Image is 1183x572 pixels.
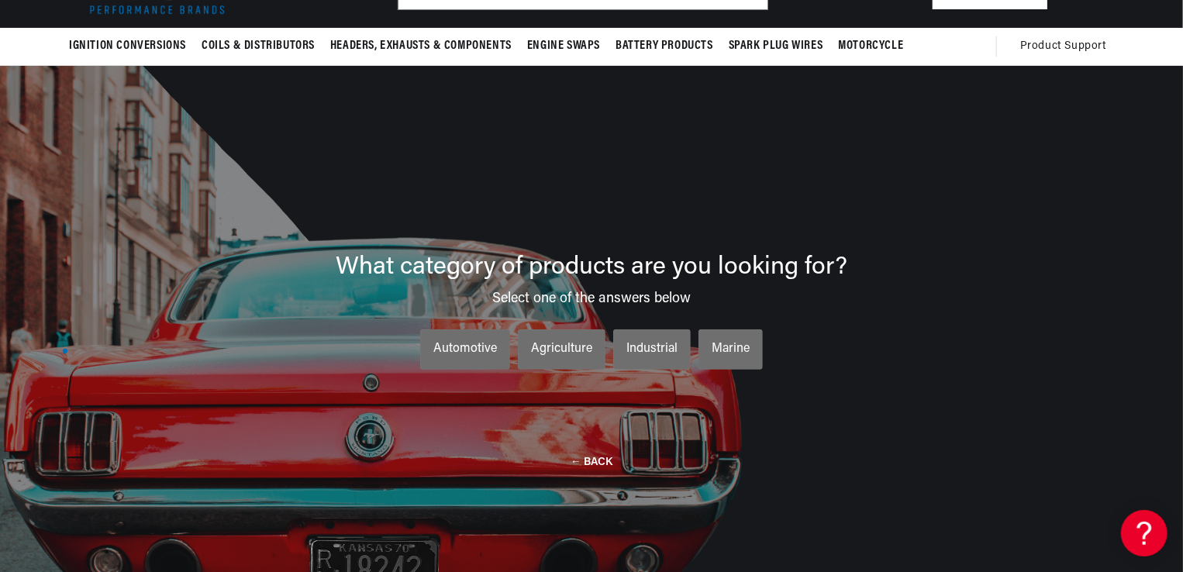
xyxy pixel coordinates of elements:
summary: Spark Plug Wires [721,28,831,64]
summary: Ignition Conversions [69,28,194,64]
span: Ignition Conversions [69,38,186,54]
summary: Product Support [1020,28,1114,65]
button: ← BACK [571,454,612,469]
summary: Engine Swaps [519,28,608,64]
summary: Headers, Exhausts & Components [322,28,519,64]
div: What category of products are you looking for? [62,255,1121,280]
span: Coils & Distributors [202,38,315,54]
span: Headers, Exhausts & Components [330,38,512,54]
div: Automotive [433,339,497,360]
summary: Coils & Distributors [194,28,322,64]
div: Marine [712,339,750,360]
span: Motorcycle [838,38,903,54]
div: Agriculture [531,339,592,360]
summary: Motorcycle [830,28,911,64]
span: Product Support [1020,38,1106,55]
span: Battery Products [616,38,713,54]
span: Engine Swaps [527,38,600,54]
summary: Battery Products [608,28,721,64]
span: Spark Plug Wires [729,38,823,54]
div: Industrial [626,339,678,360]
div: Select one of the answers below [62,280,1121,306]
